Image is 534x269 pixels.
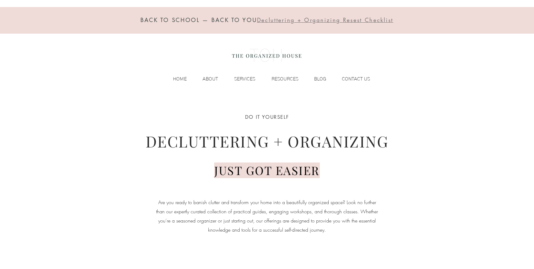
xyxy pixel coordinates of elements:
p: SERVICES [231,74,258,84]
p: CONTACT US [339,74,373,84]
a: SERVICES [221,74,258,84]
a: ABOUT [190,74,221,84]
p: ABOUT [200,74,221,84]
span: BACK TO SCHOOL — BACK TO YOU [140,16,257,24]
span: DECLUTTERING + ORGANIZING [146,131,389,151]
span: Are you ready to banish clutter and transform your home into a beautifully organized space? Look ... [156,199,378,233]
span: JUST GOT EASIER [214,163,320,178]
nav: Site [160,74,373,84]
a: HOME [160,74,190,84]
a: BLOG [301,74,329,84]
a: CONTACT US [329,74,373,84]
p: BLOG [311,74,329,84]
p: RESOURCES [268,74,301,84]
span: DO IT YOURSELF [245,114,289,120]
a: Decluttering + Organizing Resest Checklist [257,18,393,23]
a: RESOURCES [258,74,301,84]
img: the organized house [229,43,304,68]
p: HOME [170,74,190,84]
span: Decluttering + Organizing Resest Checklist [257,16,393,24]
